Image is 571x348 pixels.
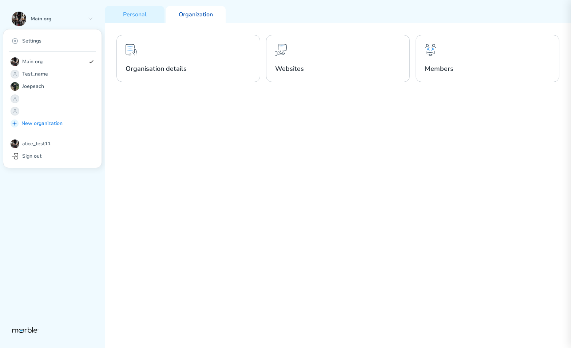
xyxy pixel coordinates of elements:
p: Organization [179,11,213,19]
p: Sign out [22,153,41,160]
h2: Websites [275,64,401,73]
p: Personal [123,11,147,19]
p: Main org [31,16,84,23]
p: Joepeach [22,82,86,91]
p: Test_name [22,70,86,78]
h2: Organisation details [126,64,251,73]
p: Main org [22,57,86,66]
h2: Members [425,64,550,73]
p: Settings [22,38,41,45]
p: alice_test11 [22,141,51,147]
p: New organization [21,119,94,128]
